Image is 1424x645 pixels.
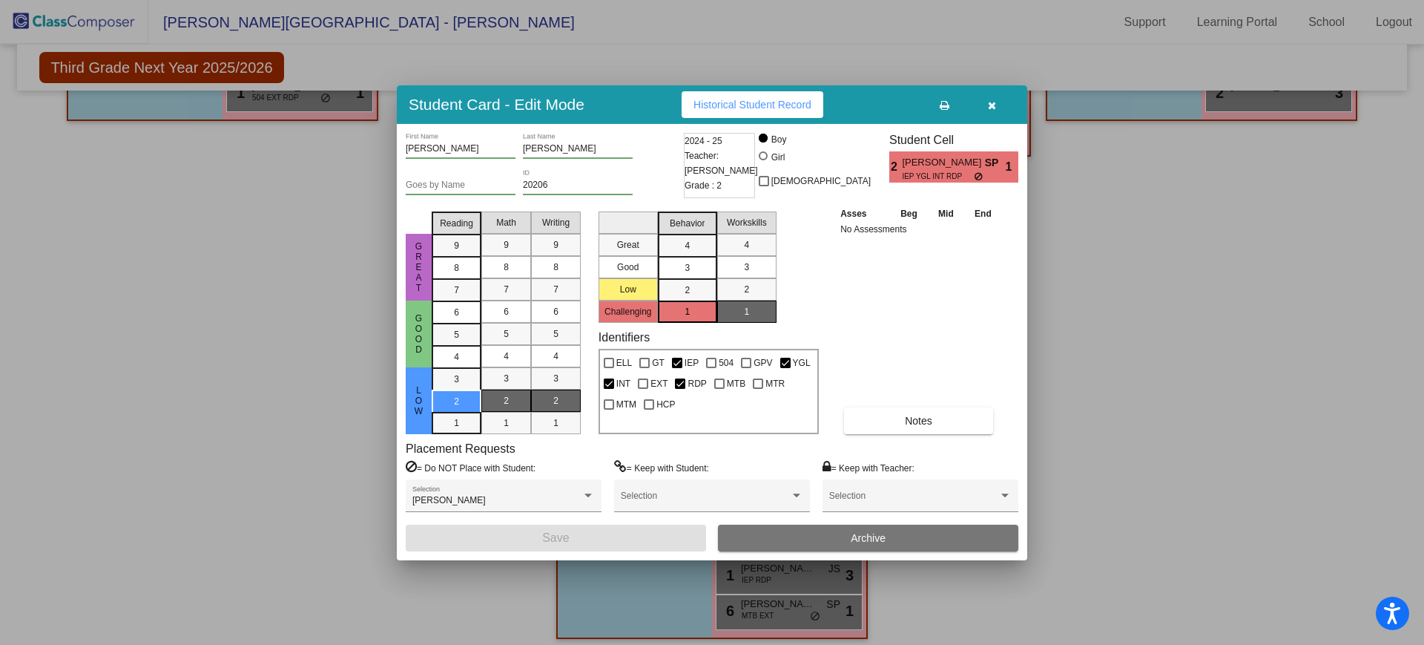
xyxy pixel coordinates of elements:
[553,283,558,296] span: 7
[496,216,516,229] span: Math
[599,330,650,344] label: Identifiers
[771,133,787,146] div: Boy
[553,327,558,341] span: 5
[504,416,509,430] span: 1
[412,313,426,355] span: Good
[616,375,630,393] span: INT
[985,155,1006,171] span: SP
[454,328,459,341] span: 5
[754,354,772,372] span: GPV
[889,133,1018,147] h3: Student Cell
[688,375,706,393] span: RDP
[771,172,871,190] span: [DEMOGRAPHIC_DATA]
[440,217,473,230] span: Reading
[685,305,690,318] span: 1
[844,407,993,434] button: Notes
[905,415,932,427] span: Notes
[454,239,459,252] span: 9
[685,261,690,275] span: 3
[793,354,811,372] span: YGL
[719,354,734,372] span: 504
[890,206,929,222] th: Beg
[412,241,426,293] span: Great
[412,495,486,505] span: [PERSON_NAME]
[902,155,984,171] span: [PERSON_NAME]
[616,396,636,413] span: MTM
[727,375,745,393] span: MTB
[553,372,558,385] span: 3
[504,305,509,318] span: 6
[454,306,459,319] span: 6
[406,442,515,456] label: Placement Requests
[889,158,902,176] span: 2
[504,350,509,363] span: 4
[504,372,509,385] span: 3
[693,99,811,111] span: Historical Student Record
[744,261,749,274] span: 3
[685,354,699,372] span: IEP
[1006,158,1018,176] span: 1
[454,395,459,408] span: 2
[553,350,558,363] span: 4
[553,261,558,274] span: 8
[744,305,749,318] span: 1
[656,396,675,413] span: HCP
[553,238,558,252] span: 9
[744,238,749,252] span: 4
[454,284,459,297] span: 7
[682,91,823,118] button: Historical Student Record
[652,354,665,372] span: GT
[685,284,690,297] span: 2
[542,216,570,229] span: Writing
[523,180,633,191] input: Enter ID
[685,239,690,252] span: 4
[406,525,706,551] button: Save
[454,350,459,364] span: 4
[650,375,667,393] span: EXT
[454,416,459,430] span: 1
[406,460,535,475] label: = Do NOT Place with Student:
[928,206,963,222] th: Mid
[685,148,758,178] span: Teacher: [PERSON_NAME]
[454,373,459,386] span: 3
[902,171,974,182] span: IEP YGL INT RDP
[744,283,749,296] span: 2
[616,354,632,372] span: ELL
[553,416,558,430] span: 1
[685,134,722,148] span: 2024 - 25
[670,217,705,230] span: Behavior
[542,531,569,544] span: Save
[614,460,709,475] label: = Keep with Student:
[412,385,426,416] span: Low
[851,532,886,544] span: Archive
[685,178,722,193] span: Grade : 2
[823,460,914,475] label: = Keep with Teacher:
[406,180,515,191] input: goes by name
[837,206,890,222] th: Asses
[504,238,509,252] span: 9
[837,222,1002,237] td: No Assessments
[504,261,509,274] span: 8
[765,375,785,393] span: MTR
[409,95,584,114] h3: Student Card - Edit Mode
[718,525,1018,551] button: Archive
[504,283,509,296] span: 7
[553,305,558,318] span: 6
[504,394,509,407] span: 2
[964,206,1003,222] th: End
[454,261,459,275] span: 8
[504,327,509,341] span: 5
[727,216,767,229] span: Workskills
[553,394,558,407] span: 2
[771,151,785,164] div: Girl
